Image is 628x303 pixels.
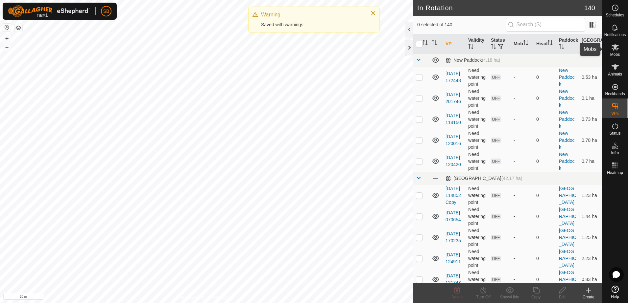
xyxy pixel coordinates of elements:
[423,41,428,46] p-sorticon: Activate to sort
[511,34,534,54] th: Mob
[607,171,623,175] span: Heatmap
[466,269,488,290] td: Need watering point
[466,248,488,269] td: Need watering point
[604,33,626,37] span: Notifications
[559,186,576,205] a: [GEOGRAPHIC_DATA]
[369,9,378,18] button: Close
[605,92,625,96] span: Neckbands
[559,45,564,50] p-sorticon: Activate to sort
[491,117,501,122] span: OFF
[491,256,501,261] span: OFF
[491,75,501,80] span: OFF
[556,34,579,54] th: Paddock
[446,210,461,222] a: [DATE] 070654
[579,88,602,109] td: 0.1 ha
[466,88,488,109] td: Need watering point
[579,248,602,269] td: 2.23 ha
[181,294,205,300] a: Privacy Policy
[491,214,501,219] span: OFF
[451,295,463,299] span: Delete
[514,74,531,81] div: -
[432,41,437,46] p-sorticon: Activate to sort
[417,21,506,28] span: 0 selected of 140
[514,158,531,165] div: -
[466,151,488,172] td: Need watering point
[592,45,597,50] p-sorticon: Activate to sort
[547,41,553,46] p-sorticon: Activate to sort
[446,134,461,146] a: [DATE] 120016
[514,137,531,144] div: -
[534,109,556,130] td: 0
[534,269,556,290] td: 0
[446,155,461,167] a: [DATE] 120420
[559,152,574,171] a: New Paddock
[523,294,549,300] div: Copy
[491,138,501,143] span: OFF
[491,235,501,240] span: OFF
[514,213,531,220] div: -
[261,21,364,28] div: Saved with warnings
[559,228,576,247] a: [GEOGRAPHIC_DATA]
[609,131,620,135] span: Status
[446,57,500,63] div: New Paddock
[446,92,461,104] a: [DATE] 201746
[446,71,461,83] a: [DATE] 172448
[579,109,602,130] td: 0.73 ha
[446,113,461,125] a: [DATE] 114150
[602,283,628,301] a: Help
[470,294,496,300] div: Turn Off
[534,248,556,269] td: 0
[466,34,488,54] th: Validity
[466,206,488,227] td: Need watering point
[506,18,585,32] input: Search (S)
[446,176,522,181] div: [GEOGRAPHIC_DATA]
[579,130,602,151] td: 0.78 ha
[514,95,531,102] div: -
[466,185,488,206] td: Need watering point
[579,227,602,248] td: 1.25 ha
[446,252,461,264] a: [DATE] 124911
[8,5,90,17] img: Gallagher Logo
[443,34,466,54] th: VP
[482,57,500,63] span: (4.18 ha)
[496,294,523,300] div: Show/Hide
[559,131,574,150] a: New Paddock
[446,273,461,285] a: [DATE] 121743
[514,276,531,283] div: -
[606,13,624,17] span: Schedules
[14,24,22,32] button: Map Layers
[491,96,501,101] span: OFF
[466,227,488,248] td: Need watering point
[575,294,602,300] div: Create
[3,24,11,32] button: Reset Map
[549,294,575,300] div: Edit
[608,72,622,76] span: Animals
[584,3,595,13] span: 140
[501,176,522,181] span: (42.17 ha)
[488,34,511,54] th: Status
[514,192,531,199] div: -
[491,45,496,50] p-sorticon: Activate to sort
[514,255,531,262] div: -
[491,193,501,198] span: OFF
[559,89,574,108] a: New Paddock
[611,112,618,116] span: VPs
[3,43,11,51] button: –
[610,53,620,56] span: Mobs
[579,67,602,88] td: 0.53 ha
[466,67,488,88] td: Need watering point
[611,295,619,299] span: Help
[103,8,109,15] span: SB
[559,207,576,226] a: [GEOGRAPHIC_DATA]
[579,269,602,290] td: 0.83 ha
[417,4,584,12] h2: In Rotation
[611,151,619,155] span: Infra
[261,11,364,19] div: Warning
[534,206,556,227] td: 0
[514,234,531,241] div: -
[466,109,488,130] td: Need watering point
[579,151,602,172] td: 0.7 ha
[514,116,531,123] div: -
[213,294,232,300] a: Contact Us
[446,231,461,243] a: [DATE] 170235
